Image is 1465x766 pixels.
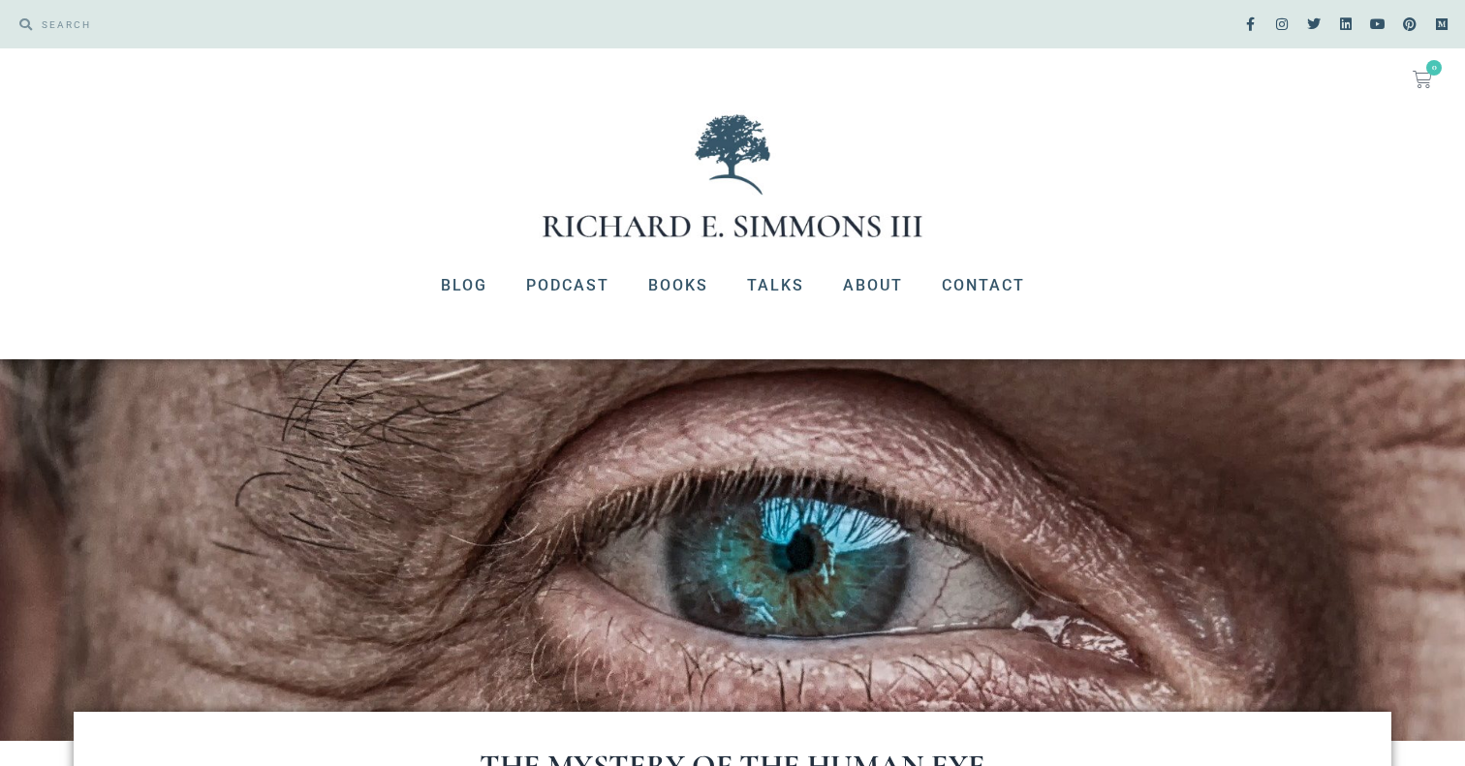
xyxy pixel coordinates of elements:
a: Blog [421,260,507,311]
a: 0 [1389,58,1455,101]
a: Podcast [507,260,629,311]
a: Contact [922,260,1044,311]
span: 0 [1426,60,1442,76]
a: About [824,260,922,311]
input: SEARCH [32,10,723,39]
a: Books [629,260,728,311]
a: Talks [728,260,824,311]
